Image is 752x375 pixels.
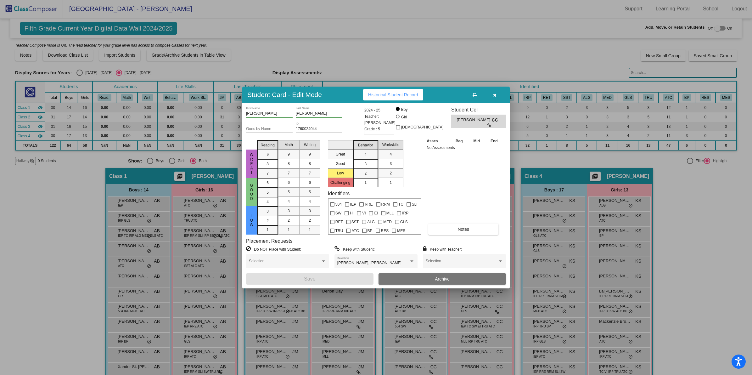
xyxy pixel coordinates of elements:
[246,127,293,131] input: goes by name
[267,190,269,195] span: 5
[362,209,366,217] span: VI
[267,218,269,224] span: 2
[358,142,373,148] span: Behavior
[288,199,290,204] span: 4
[379,273,506,285] button: Archive
[364,161,367,167] span: 3
[365,201,373,208] span: RRE
[267,171,269,176] span: 7
[397,227,405,235] span: MES
[374,209,378,217] span: EI
[267,161,269,167] span: 8
[435,276,450,281] span: Archive
[288,218,290,223] span: 2
[363,89,423,100] button: Historical Student Record
[261,142,275,148] span: Reading
[485,138,503,145] th: End
[337,261,401,265] span: [PERSON_NAME], [PERSON_NAME]
[402,209,408,217] span: IRP
[364,113,396,126] span: Teacher: [PERSON_NAME]
[288,208,290,214] span: 3
[468,138,485,145] th: Mid
[246,273,373,285] button: Save
[364,180,367,185] span: 1
[451,107,506,113] h3: Student Cell
[382,142,399,148] span: Workskills
[367,218,375,226] span: ALG
[267,180,269,186] span: 6
[249,153,255,175] span: Great
[247,91,322,99] h3: Student Card - Edit Mode
[351,227,359,235] span: ATC
[398,201,403,208] span: TC
[267,152,269,157] span: 9
[288,189,290,195] span: 5
[334,246,375,252] label: = Keep with Student:
[309,170,311,176] span: 7
[423,246,462,252] label: = Keep with Teacher:
[401,107,408,112] div: Boy
[267,199,269,205] span: 4
[335,227,343,235] span: TRU
[492,117,501,123] span: CC
[350,201,356,208] span: IEP
[309,151,311,157] span: 9
[368,227,373,235] span: BP
[351,218,359,226] span: SST
[400,218,408,226] span: GLS
[457,117,491,123] span: [PERSON_NAME]
[288,161,290,167] span: 8
[368,92,418,97] span: Historical Student Record
[309,227,311,233] span: 1
[390,151,392,157] span: 4
[364,171,367,176] span: 2
[390,161,392,167] span: 3
[381,201,390,208] span: RRM
[267,208,269,214] span: 3
[364,152,367,157] span: 4
[288,180,290,185] span: 6
[309,218,311,223] span: 2
[288,170,290,176] span: 7
[309,180,311,185] span: 6
[328,190,350,196] label: Identifiers
[249,183,255,201] span: Good
[296,127,342,131] input: Enter ID
[267,227,269,233] span: 1
[309,208,311,214] span: 3
[390,180,392,185] span: 1
[425,138,450,145] th: Asses
[335,201,342,208] span: 504
[249,214,255,227] span: Low
[450,138,468,145] th: Beg
[288,227,290,233] span: 1
[309,189,311,195] span: 5
[364,107,380,113] span: 2024 - 25
[309,199,311,204] span: 4
[386,209,394,217] span: MLL
[350,209,354,217] span: HI
[335,209,341,217] span: SW
[304,142,316,148] span: Writing
[246,238,293,244] label: Placement Requests
[246,246,301,252] label: = Do NOT Place with Student:
[304,276,315,281] span: Save
[425,145,503,151] td: No Assessments
[335,218,343,226] span: RET
[364,126,380,132] span: Grade : 5
[428,224,498,235] button: Notes
[309,161,311,167] span: 8
[401,123,443,131] span: [DEMOGRAPHIC_DATA]
[401,114,407,120] div: Girl
[390,170,392,176] span: 2
[381,227,389,235] span: RES
[412,201,418,208] span: SLI
[383,218,392,226] span: MED
[457,227,469,232] span: Notes
[284,142,293,148] span: Math
[288,151,290,157] span: 9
